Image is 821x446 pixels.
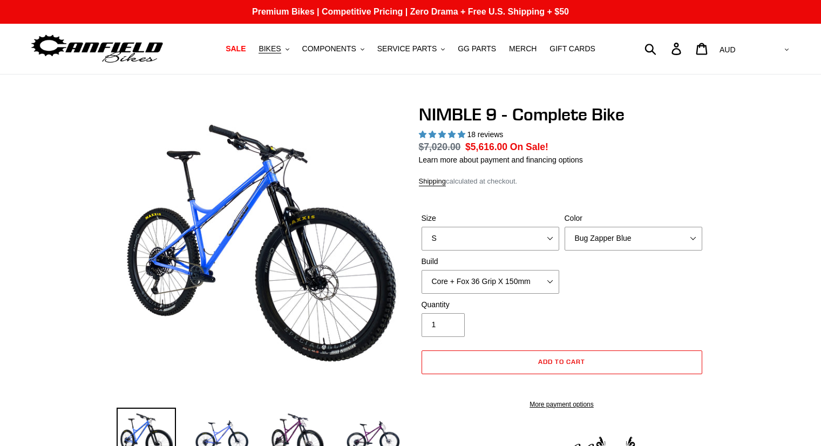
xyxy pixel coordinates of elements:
a: SALE [220,42,251,56]
button: SERVICE PARTS [372,42,450,56]
span: Add to cart [538,357,585,366]
span: COMPONENTS [302,44,356,53]
span: $5,616.00 [465,141,507,152]
a: More payment options [422,400,702,409]
label: Color [565,213,702,224]
a: GG PARTS [452,42,501,56]
label: Build [422,256,559,267]
span: SERVICE PARTS [377,44,437,53]
button: Add to cart [422,350,702,374]
span: GIFT CARDS [549,44,595,53]
label: Size [422,213,559,224]
span: On Sale! [510,140,548,154]
label: Quantity [422,299,559,310]
s: $7,020.00 [419,141,461,152]
img: Canfield Bikes [30,32,165,66]
button: BIKES [253,42,294,56]
a: MERCH [504,42,542,56]
span: 18 reviews [467,130,503,139]
span: MERCH [509,44,537,53]
span: 4.89 stars [419,130,467,139]
h1: NIMBLE 9 - Complete Bike [419,104,705,125]
span: GG PARTS [458,44,496,53]
a: Learn more about payment and financing options [419,156,583,164]
input: Search [650,37,678,60]
span: BIKES [259,44,281,53]
span: SALE [226,44,246,53]
a: GIFT CARDS [544,42,601,56]
button: COMPONENTS [297,42,370,56]
a: Shipping [419,177,446,186]
div: calculated at checkout. [419,176,705,187]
